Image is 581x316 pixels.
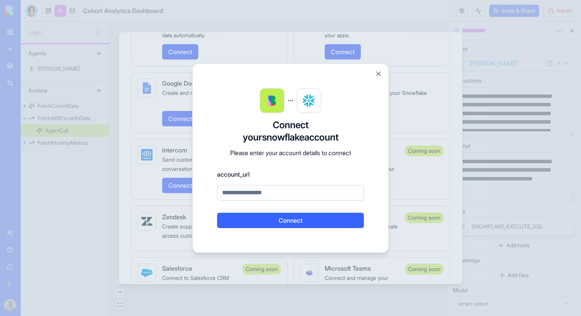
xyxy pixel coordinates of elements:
img: blocks [260,89,284,113]
button: Connect [217,213,364,228]
h3: Connect your snowflake account [217,119,364,144]
p: Please enter your account details to connect [217,148,364,157]
img: snowflake [303,94,315,107]
label: account_url [217,170,364,179]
